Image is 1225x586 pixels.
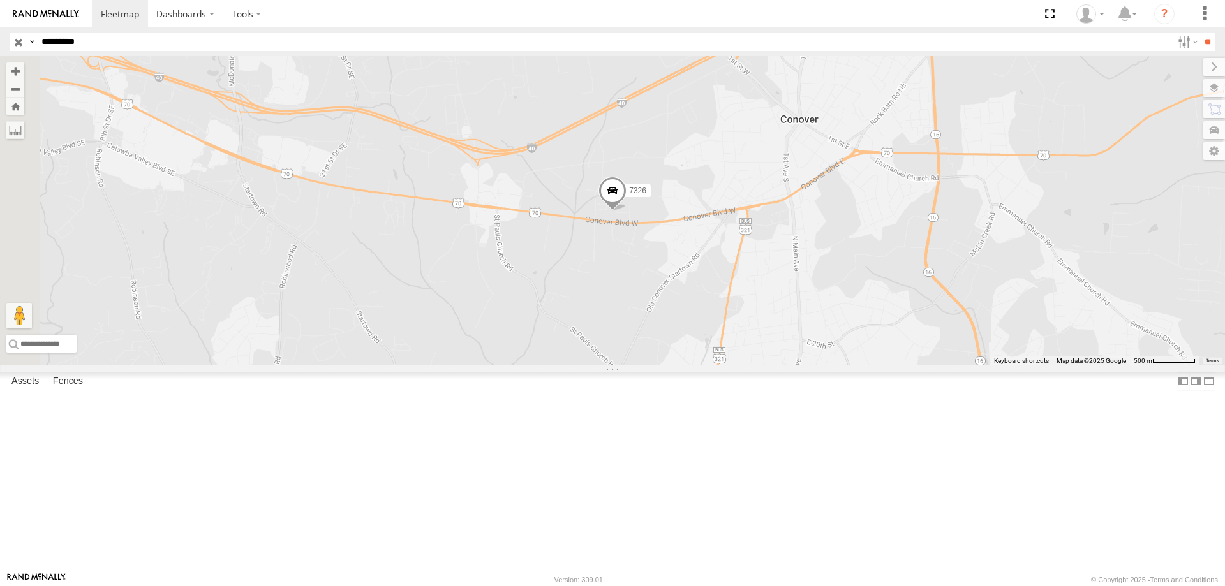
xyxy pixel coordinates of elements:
label: Map Settings [1203,142,1225,160]
div: Version: 309.01 [554,576,603,583]
label: Search Query [27,33,37,51]
label: Assets [5,372,45,390]
a: Terms (opens in new tab) [1206,358,1219,363]
label: Dock Summary Table to the Left [1177,372,1189,391]
button: Drag Pegman onto the map to open Street View [6,303,32,328]
label: Dock Summary Table to the Right [1189,372,1202,391]
button: Keyboard shortcuts [994,356,1049,365]
i: ? [1154,4,1175,24]
button: Map Scale: 500 m per 64 pixels [1130,356,1199,365]
span: Map data ©2025 Google [1057,357,1126,364]
button: Zoom Home [6,98,24,115]
div: Zack Abernathy [1072,4,1109,24]
button: Zoom in [6,62,24,80]
button: Zoom out [6,80,24,98]
label: Hide Summary Table [1203,372,1215,391]
label: Search Filter Options [1173,33,1200,51]
span: 500 m [1134,357,1152,364]
a: Visit our Website [7,573,66,586]
img: rand-logo.svg [13,10,79,18]
label: Fences [47,372,89,390]
label: Measure [6,121,24,139]
span: 7326 [629,186,646,195]
a: Terms and Conditions [1150,576,1218,583]
div: © Copyright 2025 - [1091,576,1218,583]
